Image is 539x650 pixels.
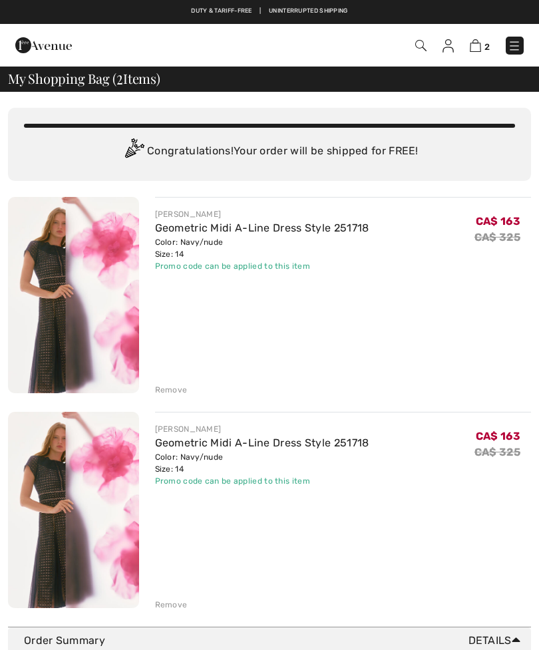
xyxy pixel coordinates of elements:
[155,423,369,435] div: [PERSON_NAME]
[155,260,369,272] div: Promo code can be applied to this item
[116,69,123,86] span: 2
[508,39,521,53] img: Menu
[443,39,454,53] img: My Info
[155,208,369,220] div: [PERSON_NAME]
[484,42,490,52] span: 2
[415,40,427,51] img: Search
[8,197,139,393] img: Geometric Midi A-Line Dress Style 251718
[155,222,369,234] a: Geometric Midi A-Line Dress Style 251718
[470,39,481,52] img: Shopping Bag
[155,599,188,611] div: Remove
[474,231,520,244] s: CA$ 325
[8,72,160,85] span: My Shopping Bag ( Items)
[155,436,369,449] a: Geometric Midi A-Line Dress Style 251718
[15,38,72,51] a: 1ère Avenue
[24,633,526,649] div: Order Summary
[24,138,515,165] div: Congratulations! Your order will be shipped for FREE!
[155,475,369,487] div: Promo code can be applied to this item
[15,32,72,59] img: 1ère Avenue
[474,446,520,458] s: CA$ 325
[155,451,369,475] div: Color: Navy/nude Size: 14
[155,384,188,396] div: Remove
[468,633,526,649] span: Details
[8,412,139,608] img: Geometric Midi A-Line Dress Style 251718
[120,138,147,165] img: Congratulation2.svg
[476,430,520,442] span: CA$ 163
[476,215,520,228] span: CA$ 163
[470,37,490,53] a: 2
[155,236,369,260] div: Color: Navy/nude Size: 14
